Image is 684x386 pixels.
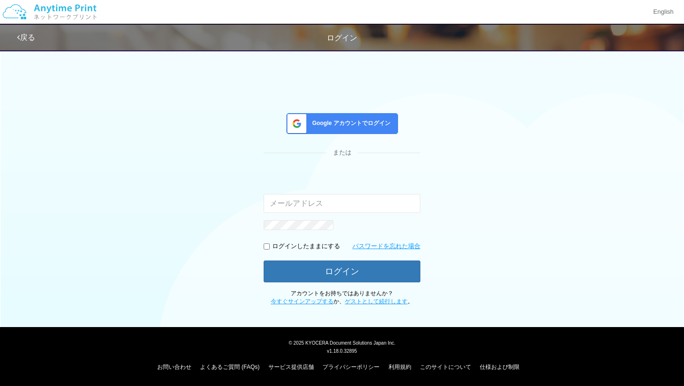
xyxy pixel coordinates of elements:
span: © 2025 KYOCERA Document Solutions Japan Inc. [289,339,396,346]
input: メールアドレス [264,194,420,213]
a: プライバシーポリシー [323,364,380,370]
span: v1.18.0.32895 [327,348,357,354]
a: 戻る [17,33,35,41]
a: このサイトについて [420,364,471,370]
a: 利用規約 [389,364,411,370]
a: 今すぐサインアップする [271,298,333,305]
span: Google アカウントでログイン [308,119,390,127]
a: よくあるご質問 (FAQs) [200,364,259,370]
a: パスワードを忘れた場合 [352,242,420,251]
a: お問い合わせ [157,364,191,370]
button: ログイン [264,261,420,282]
div: または [264,148,420,157]
p: アカウントをお持ちではありませんか？ [264,289,420,306]
p: ログインしたままにする [272,242,340,251]
span: ログイン [327,34,357,42]
a: 仕様および制限 [480,364,520,370]
a: サービス提供店舗 [268,364,314,370]
a: ゲストとして続行します [345,298,408,305]
span: か、 。 [271,298,413,305]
